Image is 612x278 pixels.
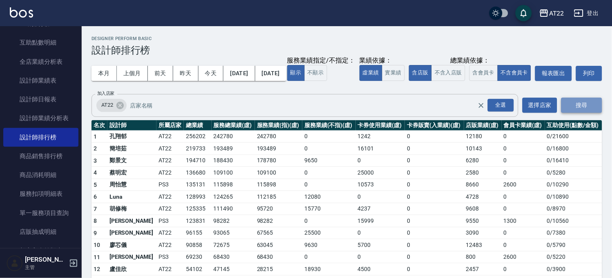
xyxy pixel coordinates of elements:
[464,167,502,179] td: 2580
[356,179,405,191] td: 10573
[94,230,97,236] span: 9
[356,143,405,155] td: 16101
[25,264,67,271] p: 主管
[302,120,356,131] th: 服務業績(不指)(虛)
[464,179,502,191] td: 8660
[107,120,156,131] th: 設計師
[107,130,156,143] td: 孔翔郁
[96,99,127,112] div: AT22
[184,215,211,227] td: 123831
[302,263,356,276] td: 18930
[94,169,97,176] span: 4
[107,191,156,203] td: Luna
[469,65,498,81] button: 含會員卡
[94,206,97,212] span: 7
[156,179,184,191] td: PS3
[405,120,464,131] th: 卡券販賣(入業績)(虛)
[223,66,255,81] button: [DATE]
[302,239,356,251] td: 9630
[255,239,302,251] td: 63045
[128,98,492,112] input: 店家名稱
[464,191,502,203] td: 4728
[173,66,199,81] button: 昨天
[360,56,405,65] div: 業績依據：
[464,155,502,167] td: 6280
[502,130,545,143] td: 0
[255,251,302,263] td: 68430
[3,109,78,128] a: 設計師業績分析表
[255,215,302,227] td: 98282
[356,130,405,143] td: 1242
[405,155,464,167] td: 0
[156,155,184,167] td: AT22
[431,65,465,81] button: 不含入店販
[464,239,502,251] td: 12483
[545,215,602,227] td: 0 / 10560
[3,241,78,260] a: 顧客入金餘額表
[405,143,464,155] td: 0
[356,203,405,215] td: 4237
[502,227,545,239] td: 0
[360,65,382,81] button: 虛業績
[356,120,405,131] th: 卡券使用業績(虛)
[212,227,255,239] td: 93065
[302,143,356,155] td: 0
[156,130,184,143] td: AT22
[184,167,211,179] td: 136680
[94,157,97,164] span: 3
[255,155,302,167] td: 178780
[576,66,602,81] button: 列印
[212,203,255,215] td: 111490
[405,179,464,191] td: 0
[7,255,23,271] img: Person
[464,130,502,143] td: 12180
[97,90,114,96] label: 加入店家
[3,222,78,241] a: 店販抽成明細
[486,97,516,113] button: Open
[545,191,602,203] td: 0 / 10890
[212,179,255,191] td: 115898
[516,5,532,21] button: save
[502,215,545,227] td: 1300
[156,251,184,263] td: PS3
[107,167,156,179] td: 蔡明宏
[107,143,156,155] td: 簡培茹
[148,66,173,81] button: 前天
[92,66,117,81] button: 本月
[255,130,302,143] td: 242780
[545,263,602,276] td: 0 / 3900
[107,179,156,191] td: 周怡慧
[94,217,97,224] span: 8
[94,133,97,140] span: 1
[545,203,602,215] td: 0 / 8970
[255,167,302,179] td: 109100
[255,203,302,215] td: 95720
[304,65,327,81] button: 不顯示
[302,191,356,203] td: 12080
[107,155,156,167] td: 鄭景文
[184,120,211,131] th: 總業績
[405,215,464,227] td: 0
[464,120,502,131] th: 店販業績(虛)
[464,251,502,263] td: 800
[3,71,78,90] a: 設計師業績表
[3,147,78,166] a: 商品銷售排行榜
[107,263,156,276] td: 盧佳欣
[94,182,97,188] span: 5
[3,90,78,109] a: 設計師日報表
[25,256,67,264] h5: [PERSON_NAME]
[464,263,502,276] td: 2457
[356,191,405,203] td: 0
[92,120,107,131] th: 名次
[107,239,156,251] td: 廖芯儀
[523,98,557,113] button: 選擇店家
[156,120,184,131] th: 所屬店家
[184,251,211,263] td: 69230
[94,254,101,260] span: 11
[212,155,255,167] td: 188430
[502,191,545,203] td: 0
[302,130,356,143] td: 0
[212,143,255,155] td: 193489
[156,203,184,215] td: AT22
[545,130,602,143] td: 0 / 21600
